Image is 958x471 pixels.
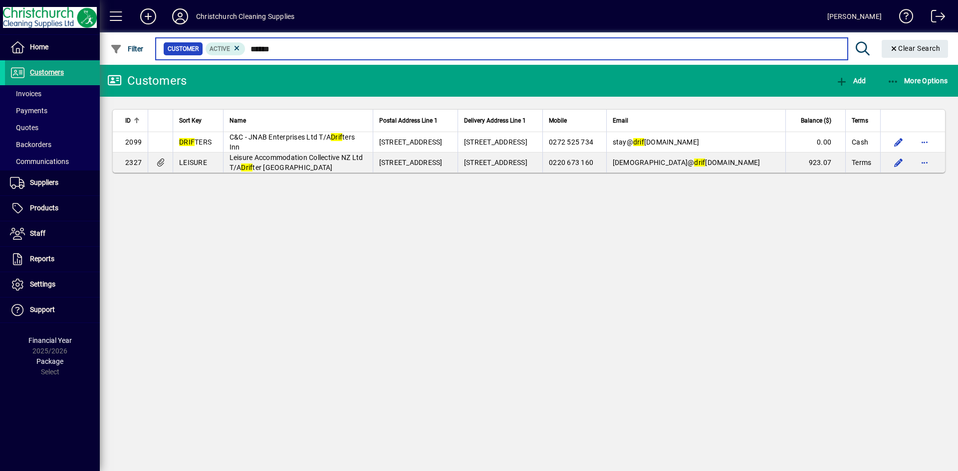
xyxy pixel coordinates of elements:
[30,229,45,237] span: Staff
[836,77,866,85] span: Add
[379,115,438,126] span: Postal Address Line 1
[549,158,593,166] span: 0220 673 160
[5,221,100,246] a: Staff
[125,115,131,126] span: ID
[10,90,41,98] span: Invoices
[28,336,72,344] span: Financial Year
[179,115,202,126] span: Sort Key
[549,115,567,126] span: Mobile
[5,170,100,195] a: Suppliers
[179,138,212,146] span: TERS
[164,7,196,25] button: Profile
[5,35,100,60] a: Home
[917,155,933,170] button: More options
[36,357,63,365] span: Package
[5,247,100,272] a: Reports
[30,306,55,314] span: Support
[890,44,941,52] span: Clear Search
[887,77,948,85] span: More Options
[110,45,144,53] span: Filter
[107,73,187,89] div: Customers
[210,45,230,52] span: Active
[464,115,526,126] span: Delivery Address Line 1
[10,107,47,115] span: Payments
[613,115,628,126] span: Email
[613,138,700,146] span: stay@ [DOMAIN_NAME]
[179,158,207,166] span: LEISURE
[549,115,600,126] div: Mobile
[30,255,54,263] span: Reports
[882,40,949,58] button: Clear
[885,72,951,90] button: More Options
[10,141,51,149] span: Backorders
[5,85,100,102] a: Invoices
[379,138,443,146] span: [STREET_ADDRESS]
[125,158,142,166] span: 2327
[852,137,868,147] span: Cash
[30,43,48,51] span: Home
[924,2,946,34] a: Logout
[230,115,367,126] div: Name
[331,133,342,141] em: Drif
[241,163,252,171] em: Drif
[891,155,907,170] button: Edit
[5,153,100,170] a: Communications
[464,158,527,166] span: [STREET_ADDRESS]
[30,178,58,186] span: Suppliers
[179,138,195,146] em: DRIF
[10,124,38,132] span: Quotes
[108,40,146,58] button: Filter
[5,119,100,136] a: Quotes
[549,138,593,146] span: 0272 525 734
[230,133,355,151] span: C&C - JNAB Enterprises Ltd T/A ters Inn
[125,115,142,126] div: ID
[833,72,868,90] button: Add
[464,138,527,146] span: [STREET_ADDRESS]
[30,204,58,212] span: Products
[827,8,882,24] div: [PERSON_NAME]
[196,8,294,24] div: Christchurch Cleaning Supplies
[892,2,914,34] a: Knowledge Base
[5,272,100,297] a: Settings
[379,158,443,166] span: [STREET_ADDRESS]
[10,157,69,165] span: Communications
[852,157,871,167] span: Terms
[613,158,760,166] span: [DEMOGRAPHIC_DATA]@ [DOMAIN_NAME]
[230,154,363,171] span: Leisure Accommodation Collective NZ Ltd T/A ter [GEOGRAPHIC_DATA]
[5,298,100,322] a: Support
[891,134,907,150] button: Edit
[132,7,164,25] button: Add
[785,132,845,153] td: 0.00
[801,115,831,126] span: Balance ($)
[5,196,100,221] a: Products
[206,42,245,55] mat-chip: Activation Status: Active
[792,115,840,126] div: Balance ($)
[694,158,705,166] em: drif
[5,102,100,119] a: Payments
[633,138,644,146] em: drif
[30,68,64,76] span: Customers
[613,115,779,126] div: Email
[5,136,100,153] a: Backorders
[852,115,868,126] span: Terms
[30,280,55,288] span: Settings
[230,115,246,126] span: Name
[168,44,199,54] span: Customer
[917,134,933,150] button: More options
[785,153,845,172] td: 923.07
[125,138,142,146] span: 2099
